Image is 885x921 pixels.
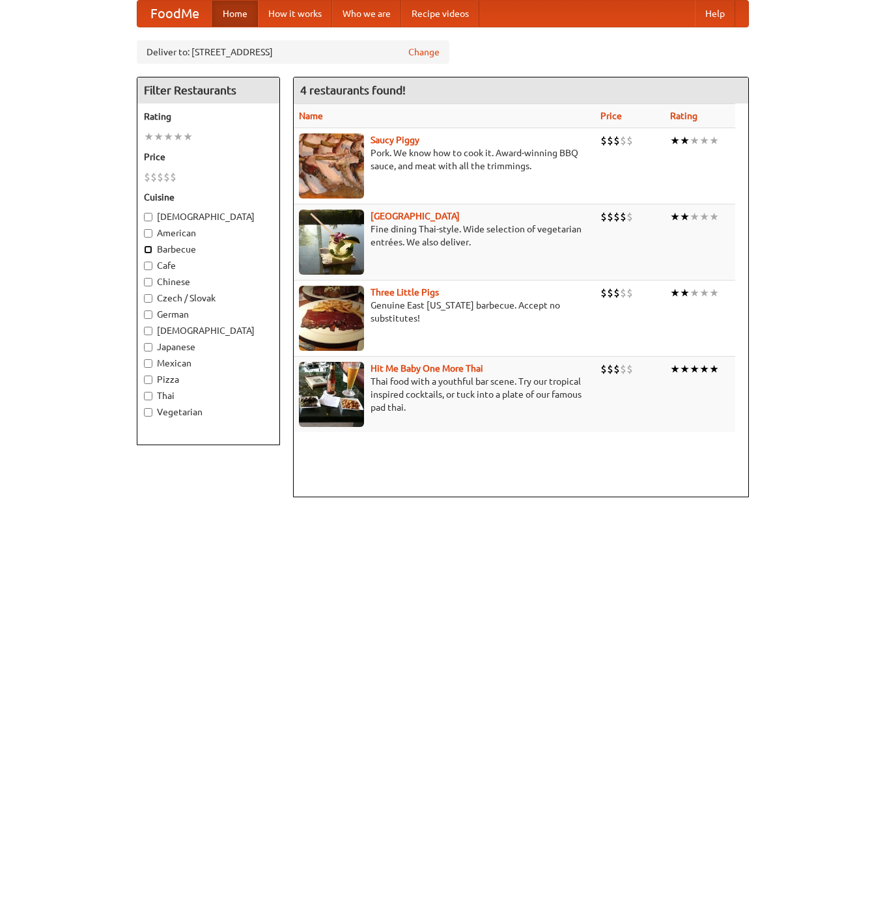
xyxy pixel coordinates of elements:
[371,287,439,297] a: Three Little Pigs
[613,210,620,224] li: $
[137,77,279,103] h4: Filter Restaurants
[607,133,613,148] li: $
[144,392,152,400] input: Thai
[626,210,633,224] li: $
[670,111,697,121] a: Rating
[144,210,273,223] label: [DEMOGRAPHIC_DATA]
[144,213,152,221] input: [DEMOGRAPHIC_DATA]
[144,343,152,351] input: Japanese
[695,1,735,27] a: Help
[670,210,680,224] li: ★
[144,245,152,254] input: Barbecue
[144,310,152,319] input: German
[144,357,273,370] label: Mexican
[144,130,154,144] li: ★
[137,40,449,64] div: Deliver to: [STREET_ADDRESS]
[600,133,607,148] li: $
[258,1,332,27] a: How it works
[299,210,364,275] img: satay.jpg
[144,229,152,238] input: American
[408,46,440,59] a: Change
[371,135,419,145] a: Saucy Piggy
[163,170,170,184] li: $
[144,227,273,240] label: American
[613,362,620,376] li: $
[620,133,626,148] li: $
[144,243,273,256] label: Barbecue
[299,375,591,414] p: Thai food with a youthful bar scene. Try our tropical inspired cocktails, or tuck into a plate of...
[299,299,591,325] p: Genuine East [US_STATE] barbecue. Accept no substitutes!
[144,408,152,417] input: Vegetarian
[299,286,364,351] img: littlepigs.jpg
[144,278,152,286] input: Chinese
[144,324,273,337] label: [DEMOGRAPHIC_DATA]
[137,1,212,27] a: FoodMe
[670,362,680,376] li: ★
[144,259,273,272] label: Cafe
[709,286,719,300] li: ★
[299,146,591,172] p: Pork. We know how to cook it. Award-winning BBQ sauce, and meat with all the trimmings.
[690,210,699,224] li: ★
[144,292,273,305] label: Czech / Slovak
[163,130,173,144] li: ★
[699,133,709,148] li: ★
[620,286,626,300] li: $
[150,170,157,184] li: $
[144,359,152,368] input: Mexican
[173,130,183,144] li: ★
[144,150,273,163] h5: Price
[690,133,699,148] li: ★
[299,362,364,427] img: babythai.jpg
[170,170,176,184] li: $
[600,286,607,300] li: $
[690,286,699,300] li: ★
[144,170,150,184] li: $
[620,362,626,376] li: $
[709,133,719,148] li: ★
[299,133,364,199] img: saucy.jpg
[600,111,622,121] a: Price
[680,286,690,300] li: ★
[212,1,258,27] a: Home
[670,133,680,148] li: ★
[626,362,633,376] li: $
[607,286,613,300] li: $
[680,133,690,148] li: ★
[600,362,607,376] li: $
[613,286,620,300] li: $
[144,376,152,384] input: Pizza
[371,211,460,221] a: [GEOGRAPHIC_DATA]
[613,133,620,148] li: $
[157,170,163,184] li: $
[680,210,690,224] li: ★
[299,111,323,121] a: Name
[626,133,633,148] li: $
[371,363,483,374] a: Hit Me Baby One More Thai
[144,275,273,288] label: Chinese
[620,210,626,224] li: $
[607,362,613,376] li: $
[699,286,709,300] li: ★
[709,210,719,224] li: ★
[670,286,680,300] li: ★
[600,210,607,224] li: $
[144,110,273,123] h5: Rating
[144,340,273,353] label: Japanese
[699,362,709,376] li: ★
[144,191,273,204] h5: Cuisine
[299,223,591,249] p: Fine dining Thai-style. Wide selection of vegetarian entrées. We also deliver.
[332,1,401,27] a: Who we are
[144,262,152,270] input: Cafe
[154,130,163,144] li: ★
[144,406,273,419] label: Vegetarian
[680,362,690,376] li: ★
[300,84,406,96] ng-pluralize: 4 restaurants found!
[709,362,719,376] li: ★
[607,210,613,224] li: $
[144,373,273,386] label: Pizza
[626,286,633,300] li: $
